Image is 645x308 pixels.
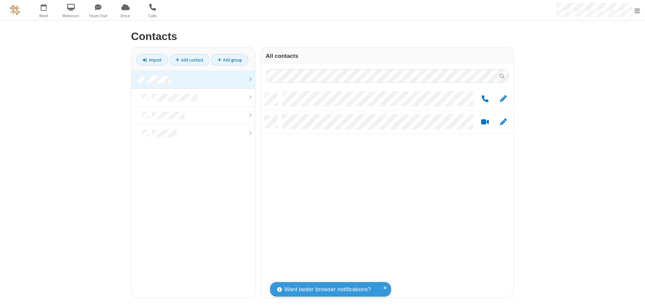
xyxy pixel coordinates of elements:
h3: All contacts [266,53,509,59]
span: Webinars [58,13,84,19]
span: Meet [31,13,56,19]
span: Calls [140,13,165,19]
span: Drive [113,13,138,19]
a: Add contact [169,54,210,66]
button: Edit [497,118,510,126]
button: Start a video meeting [478,118,491,126]
a: Import [136,54,168,66]
h2: Contacts [131,31,514,42]
span: Team Chat [86,13,111,19]
button: Edit [497,95,510,103]
a: Add group [211,54,249,66]
iframe: Chat [628,291,640,303]
img: QA Selenium DO NOT DELETE OR CHANGE [10,5,20,15]
button: Call by phone [478,95,491,103]
div: grid [261,87,514,298]
span: Want better browser notifications? [284,285,371,294]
